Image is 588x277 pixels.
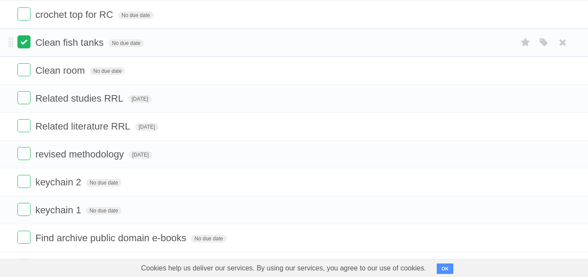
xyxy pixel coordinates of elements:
span: No due date [109,39,144,47]
span: No due date [90,67,125,75]
span: crochet top for RC [35,9,116,20]
span: Clean room [35,65,87,76]
span: [DATE] [129,151,152,159]
span: Related literature RRL [35,121,133,132]
span: [DATE] [128,95,152,103]
label: Done [17,231,31,244]
label: Done [17,119,31,132]
span: No due date [86,179,121,187]
label: Done [17,203,31,216]
span: keychain 2 [35,177,83,188]
label: Done [17,91,31,104]
label: Done [17,63,31,76]
span: No due date [118,11,153,19]
span: Clean fish tanks [35,37,106,48]
label: Done [17,259,31,272]
span: Related studies RRL [35,93,126,104]
label: Done [17,35,31,48]
span: No due date [86,207,121,215]
span: keychain 1 [35,205,83,215]
label: Done [17,7,31,21]
span: revised methodology [35,149,126,160]
label: Done [17,175,31,188]
span: Cookies help us deliver our services. By using our services, you agree to our use of cookies. [133,260,435,277]
label: Done [17,147,31,160]
span: No due date [191,235,226,243]
span: [DATE] [135,123,159,131]
button: OK [437,263,454,274]
span: Find archive public domain e-books [35,233,188,243]
label: Star task [517,35,534,50]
